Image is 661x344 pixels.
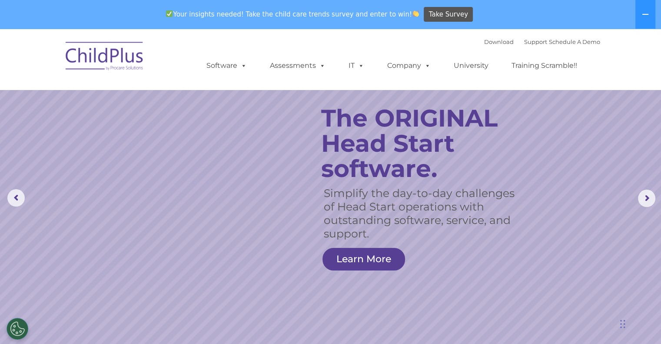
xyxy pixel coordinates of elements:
[340,57,373,74] a: IT
[324,187,517,240] rs-layer: Simplify the day-to-day challenges of Head Start operations with outstanding software, service, a...
[261,57,334,74] a: Assessments
[503,57,586,74] a: Training Scramble!!
[484,38,600,45] font: |
[424,7,473,22] a: Take Survey
[549,38,600,45] a: Schedule A Demo
[620,311,625,337] div: Drag
[198,57,256,74] a: Software
[445,57,497,74] a: University
[412,10,419,17] img: 👏
[166,10,173,17] img: ✅
[321,106,528,181] rs-layer: The ORIGINAL Head Start software.
[484,38,514,45] a: Download
[7,318,28,340] button: Cookies Settings
[121,93,158,100] span: Phone number
[121,57,147,64] span: Last name
[524,38,547,45] a: Support
[61,36,148,79] img: ChildPlus by Procare Solutions
[322,248,405,271] a: Learn More
[163,6,423,23] span: Your insights needed! Take the child care trends survey and enter to win!
[429,7,468,22] span: Take Survey
[379,57,439,74] a: Company
[618,302,661,344] iframe: Chat Widget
